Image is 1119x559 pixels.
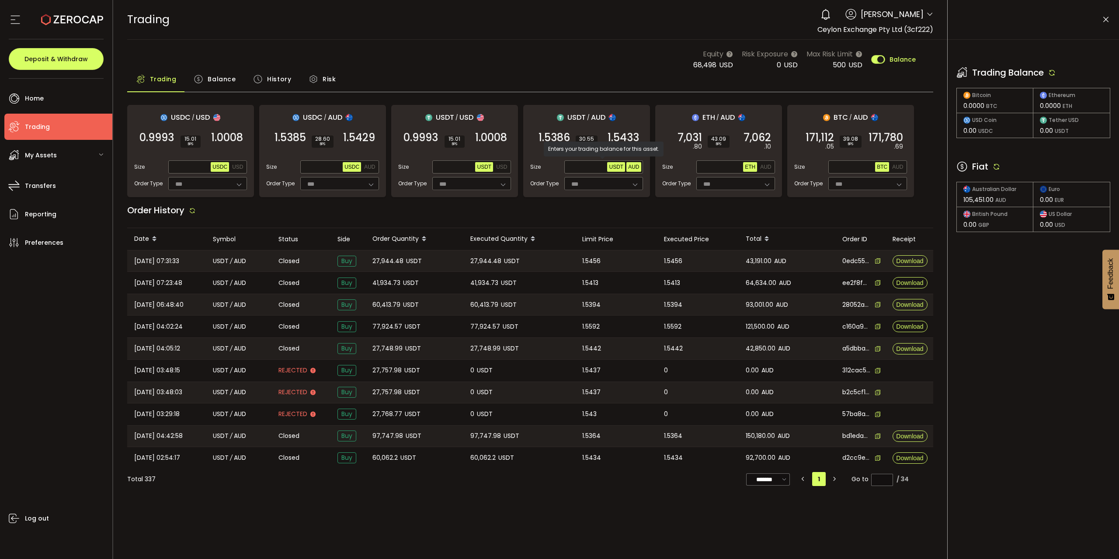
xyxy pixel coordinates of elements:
[501,278,517,288] span: USDT
[664,300,682,310] span: 1.5394
[963,101,984,110] span: 0.0000
[760,164,771,170] span: AUD
[972,212,1008,217] span: British Pound
[470,387,474,397] span: 0
[139,133,174,142] span: 0.9993
[230,409,233,419] em: /
[778,344,790,354] span: AUD
[337,299,356,310] span: Buy
[406,256,422,266] span: USDT
[1055,221,1065,229] span: USD
[211,162,229,172] button: USDC
[825,142,834,151] em: .05
[746,322,775,332] span: 121,500.00
[337,256,356,267] span: Buy
[530,163,541,171] span: Size
[477,365,493,375] span: USDT
[364,164,375,170] span: AUD
[777,60,781,70] span: 0
[746,300,773,310] span: 93,001.00
[134,180,163,187] span: Order Type
[405,409,420,419] span: USDT
[703,49,723,59] span: Equity
[893,299,928,310] button: Download
[213,300,229,310] span: USDT
[896,323,923,330] span: Download
[761,365,774,375] span: AUD
[896,433,923,439] span: Download
[213,114,220,121] img: usd_portfolio.svg
[230,300,233,310] em: /
[134,256,179,266] span: [DATE] 07:31:33
[192,114,195,122] em: /
[848,60,862,70] span: USD
[896,302,923,308] span: Download
[278,410,307,419] span: Rejected
[275,133,306,142] span: 1.5385
[692,114,699,121] img: eth_portfolio.svg
[582,278,598,288] span: 1.5413
[963,126,977,135] span: 0.00
[425,114,432,121] img: usdt_portfolio.svg
[278,322,299,331] span: Closed
[871,114,878,121] img: aud_portfolio.svg
[330,234,365,244] div: Side
[470,300,498,310] span: 60,413.79
[978,221,989,229] span: GBP
[398,180,427,187] span: Order Type
[739,232,835,247] div: Total
[582,322,600,332] span: 1.5592
[817,24,933,35] span: Ceylon Exchange Pty Ltd (3cf222)
[134,344,180,354] span: [DATE] 04:05:12
[1063,102,1072,110] span: ETH
[315,136,330,142] span: 28.60
[448,142,461,147] i: BPS
[664,344,683,354] span: 1.5442
[896,346,923,352] span: Download
[842,453,870,462] span: d2cc9e07-ad10-4cb3-8174-8dd059419b59
[501,300,517,310] span: USDT
[134,163,145,171] span: Size
[893,452,928,464] button: Download
[745,164,755,170] span: ETH
[664,409,668,419] span: 0
[842,410,870,419] span: 57ba8abe-f726-4ff8-b705-91099dad50e7
[196,112,210,123] span: USD
[234,344,246,354] span: AUD
[774,256,786,266] span: AUD
[877,164,887,170] span: BTC
[963,220,977,229] span: 0.00
[25,236,63,249] span: Preferences
[1075,517,1119,559] iframe: Chat Widget
[794,180,823,187] span: Order Type
[134,409,180,419] span: [DATE] 03:29:18
[134,322,183,332] span: [DATE] 04:02:24
[459,112,473,123] span: USD
[746,365,759,375] span: 0.00
[184,136,197,142] span: 15.01
[323,70,336,88] span: Risk
[337,409,356,420] span: Buy
[720,112,735,123] span: AUD
[842,322,870,331] span: c160a972-358b-4be5-b4b5-1430f90550b2
[455,114,458,122] em: /
[662,163,673,171] span: Size
[365,232,463,247] div: Order Quantity
[372,256,403,266] span: 27,944.48
[738,114,745,121] img: aud_portfolio.svg
[463,232,575,247] div: Executed Quantity
[278,366,307,375] span: Rejected
[664,278,680,288] span: 1.5413
[9,48,104,70] button: Deposit & Withdraw
[184,142,197,147] i: BPS
[995,196,1006,204] span: AUD
[278,300,299,309] span: Closed
[315,142,330,147] i: BPS
[372,300,400,310] span: 60,413.79
[746,409,759,419] span: 0.00
[842,431,870,441] span: bd1edae1-1657-4cfc-8abb-a47046a1ea4f
[278,257,299,266] span: Closed
[609,114,616,121] img: aud_portfolio.svg
[292,114,299,121] img: usdc_portfolio.svg
[403,278,419,288] span: USDT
